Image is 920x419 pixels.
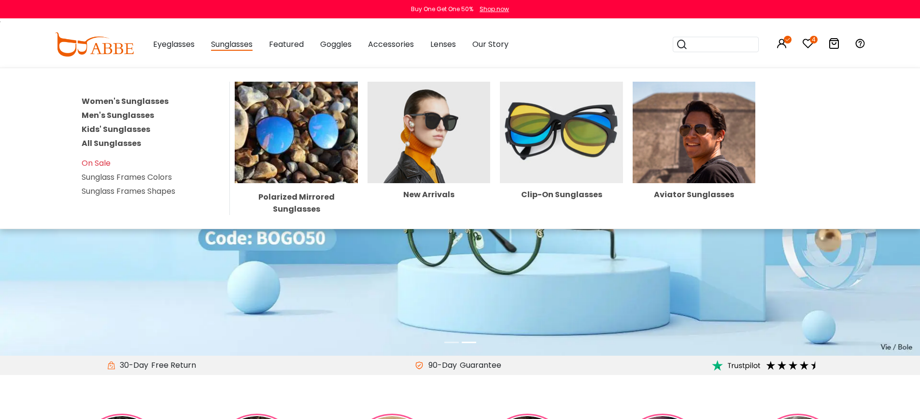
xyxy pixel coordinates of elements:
div: Polarized Mirrored Sunglasses [235,191,358,215]
a: Clip-On Sunglasses [500,127,623,199]
a: Polarized Mirrored Sunglasses [235,127,358,216]
a: 4 [802,40,814,51]
a: Men's Sunglasses [82,110,154,121]
div: New Arrivals [368,191,491,199]
span: Sunglasses [211,39,253,51]
img: New Arrivals [368,82,491,183]
div: Buy One Get One 50% [411,5,473,14]
a: On Sale [82,158,111,169]
span: Our Story [472,39,509,50]
span: Featured [269,39,304,50]
img: abbeglasses.com [55,32,134,57]
span: Accessories [368,39,414,50]
span: Lenses [430,39,456,50]
a: All Sunglasses [82,138,141,149]
a: New Arrivals [368,127,491,199]
a: Aviator Sunglasses [633,127,756,199]
a: Women's Sunglasses [82,96,169,107]
a: Kids' Sunglasses [82,124,150,135]
span: Eyeglasses [153,39,195,50]
span: Goggles [320,39,352,50]
img: Clip-On Sunglasses [500,82,623,183]
a: Sunglass Frames Colors [82,172,172,183]
i: 4 [810,36,818,43]
div: Clip-On Sunglasses [500,191,623,199]
a: Shop now [475,5,509,13]
div: Free Return [148,360,199,371]
div: Shop now [480,5,509,14]
span: 30-Day [115,360,148,371]
img: Aviator Sunglasses [633,82,756,183]
span: 90-Day [424,360,457,371]
div: Aviator Sunglasses [633,191,756,199]
img: Polarized Mirrored [235,82,358,183]
div: Guarantee [457,360,504,371]
a: Sunglass Frames Shapes [82,186,175,197]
